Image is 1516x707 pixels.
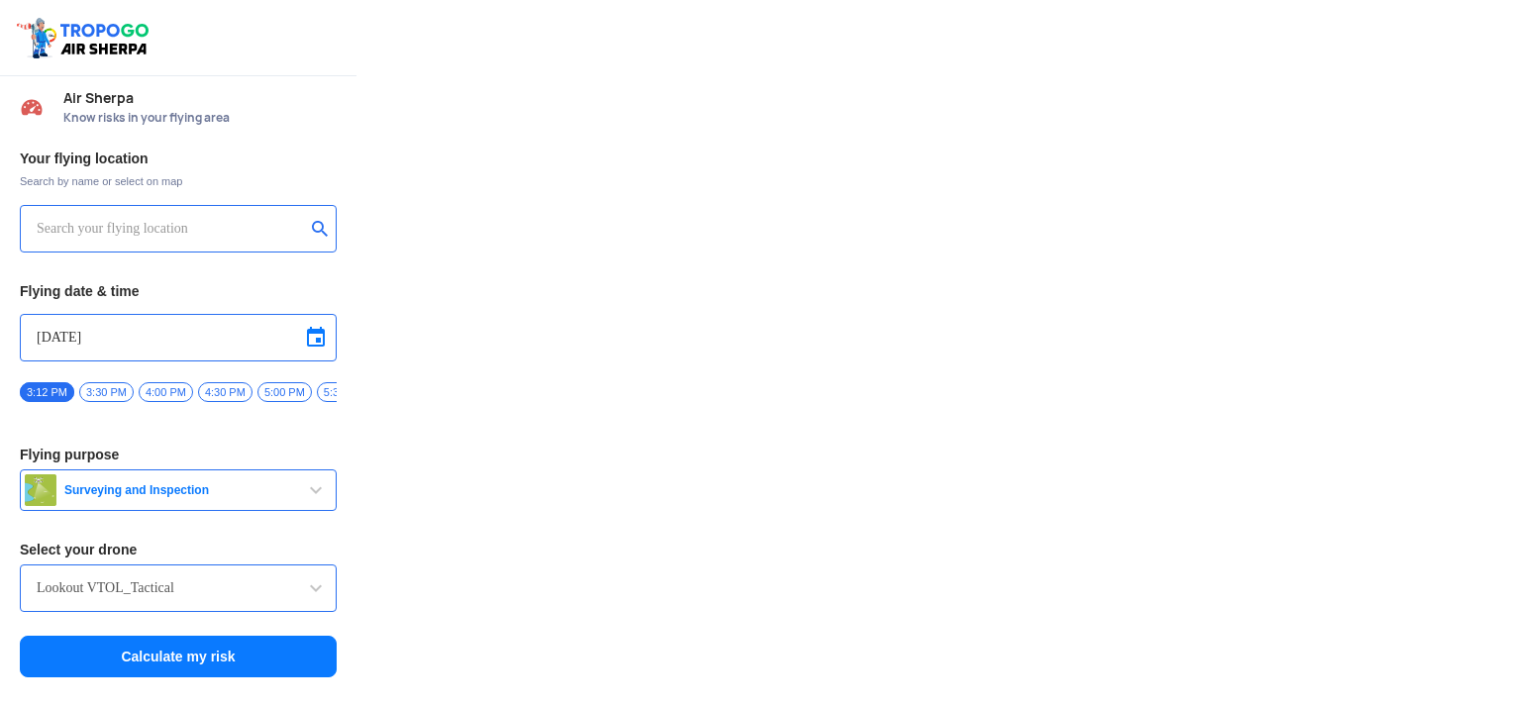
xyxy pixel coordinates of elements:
[79,382,134,402] span: 3:30 PM
[56,482,304,498] span: Surveying and Inspection
[25,474,56,506] img: survey.png
[139,382,193,402] span: 4:00 PM
[20,636,337,677] button: Calculate my risk
[20,284,337,298] h3: Flying date & time
[37,326,320,350] input: Select Date
[20,382,74,402] span: 3:12 PM
[15,15,155,60] img: ic_tgdronemaps.svg
[37,217,305,241] input: Search your flying location
[257,382,312,402] span: 5:00 PM
[37,576,320,600] input: Search by name or Brand
[63,110,337,126] span: Know risks in your flying area
[198,382,253,402] span: 4:30 PM
[63,90,337,106] span: Air Sherpa
[20,173,337,189] span: Search by name or select on map
[20,448,337,461] h3: Flying purpose
[20,95,44,119] img: Risk Scores
[20,469,337,511] button: Surveying and Inspection
[317,382,371,402] span: 5:30 PM
[20,151,337,165] h3: Your flying location
[20,543,337,556] h3: Select your drone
